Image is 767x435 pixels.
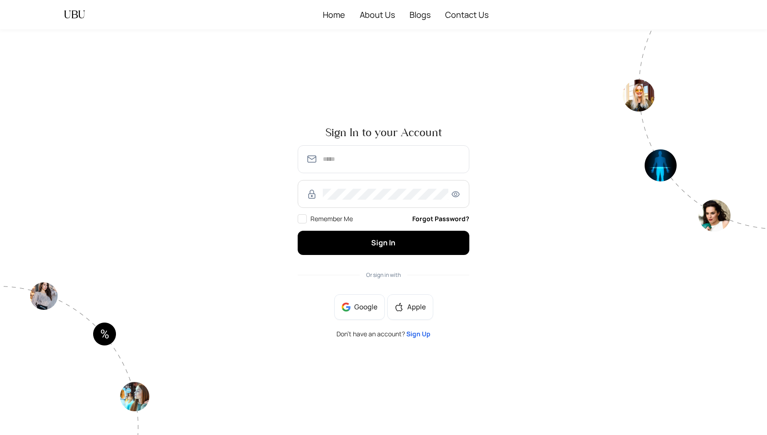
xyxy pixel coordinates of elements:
[306,189,317,200] img: RzWbU6KsXbv8M5bTtlu7p38kHlzSfb4MlcTUAAAAASUVORK5CYII=
[306,154,317,164] img: SmmOVPU3il4LzjOz1YszJ8A9TzvK+6qU9RAAAAAElFTkSuQmCC
[341,302,351,312] img: google-BnAmSPDJ.png
[298,231,469,255] button: Sign In
[412,214,469,224] a: Forgot Password?
[354,302,378,312] span: Google
[387,294,433,320] button: appleApple
[623,29,767,232] img: authpagecirlce2-Tt0rwQ38.png
[371,238,395,248] span: Sign In
[298,127,469,138] span: Sign In to your Account
[366,271,401,279] span: Or sign in with
[407,302,426,312] span: Apple
[450,190,461,198] span: eye
[336,331,431,337] span: Don’t have an account?
[334,294,385,320] button: Google
[394,302,404,312] span: apple
[310,214,353,223] span: Remember Me
[406,329,431,338] a: Sign Up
